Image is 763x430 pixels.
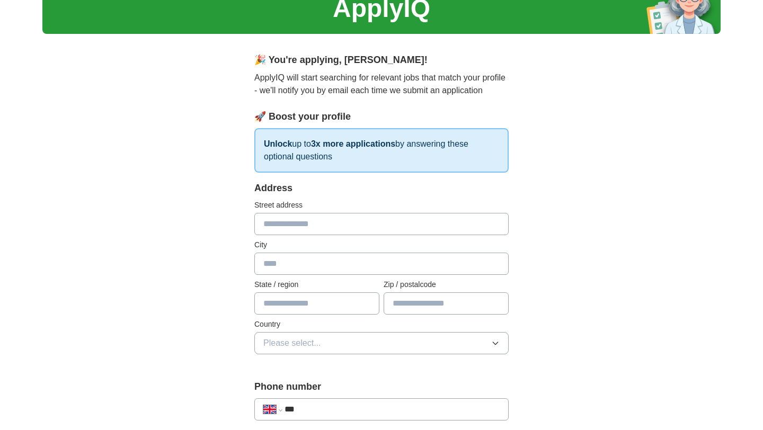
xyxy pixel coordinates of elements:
p: up to by answering these optional questions [254,128,509,173]
label: Street address [254,200,509,211]
label: State / region [254,279,379,290]
label: Phone number [254,380,509,394]
strong: Unlock [264,139,292,148]
div: Address [254,181,509,195]
label: Country [254,319,509,330]
strong: 3x more applications [311,139,395,148]
div: 🚀 Boost your profile [254,110,509,124]
p: ApplyIQ will start searching for relevant jobs that match your profile - we'll notify you by emai... [254,71,509,97]
label: Zip / postalcode [384,279,509,290]
span: Please select... [263,337,321,350]
div: 🎉 You're applying , [PERSON_NAME] ! [254,53,509,67]
label: City [254,239,509,250]
button: Please select... [254,332,509,354]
